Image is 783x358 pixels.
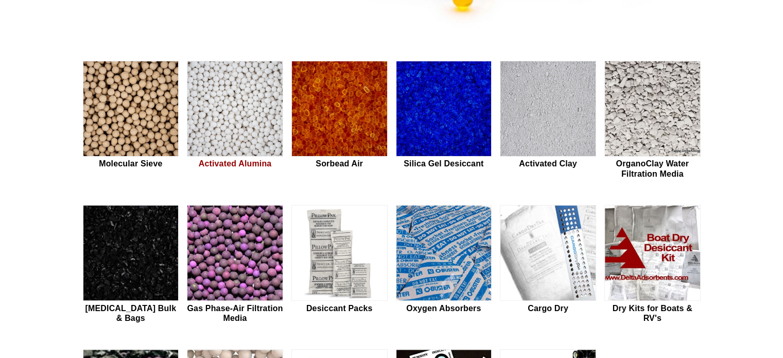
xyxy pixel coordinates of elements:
[604,61,701,180] a: OrganoClay Water Filtration Media
[500,61,596,180] a: Activated Clay
[83,61,179,180] a: Molecular Sieve
[291,205,388,325] a: Desiccant Packs
[187,159,283,168] h2: Activated Alumina
[83,303,179,323] h2: [MEDICAL_DATA] Bulk & Bags
[187,303,283,323] h2: Gas Phase-Air Filtration Media
[500,205,596,325] a: Cargo Dry
[500,303,596,313] h2: Cargo Dry
[500,159,596,168] h2: Activated Clay
[604,159,701,178] h2: OrganoClay Water Filtration Media
[187,205,283,325] a: Gas Phase-Air Filtration Media
[187,61,283,180] a: Activated Alumina
[291,159,388,168] h2: Sorbead Air
[291,303,388,313] h2: Desiccant Packs
[604,205,701,325] a: Dry Kits for Boats & RV's
[291,61,388,180] a: Sorbead Air
[83,205,179,325] a: [MEDICAL_DATA] Bulk & Bags
[396,61,492,180] a: Silica Gel Desiccant
[396,205,492,325] a: Oxygen Absorbers
[83,159,179,168] h2: Molecular Sieve
[604,303,701,323] h2: Dry Kits for Boats & RV's
[396,159,492,168] h2: Silica Gel Desiccant
[396,303,492,313] h2: Oxygen Absorbers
